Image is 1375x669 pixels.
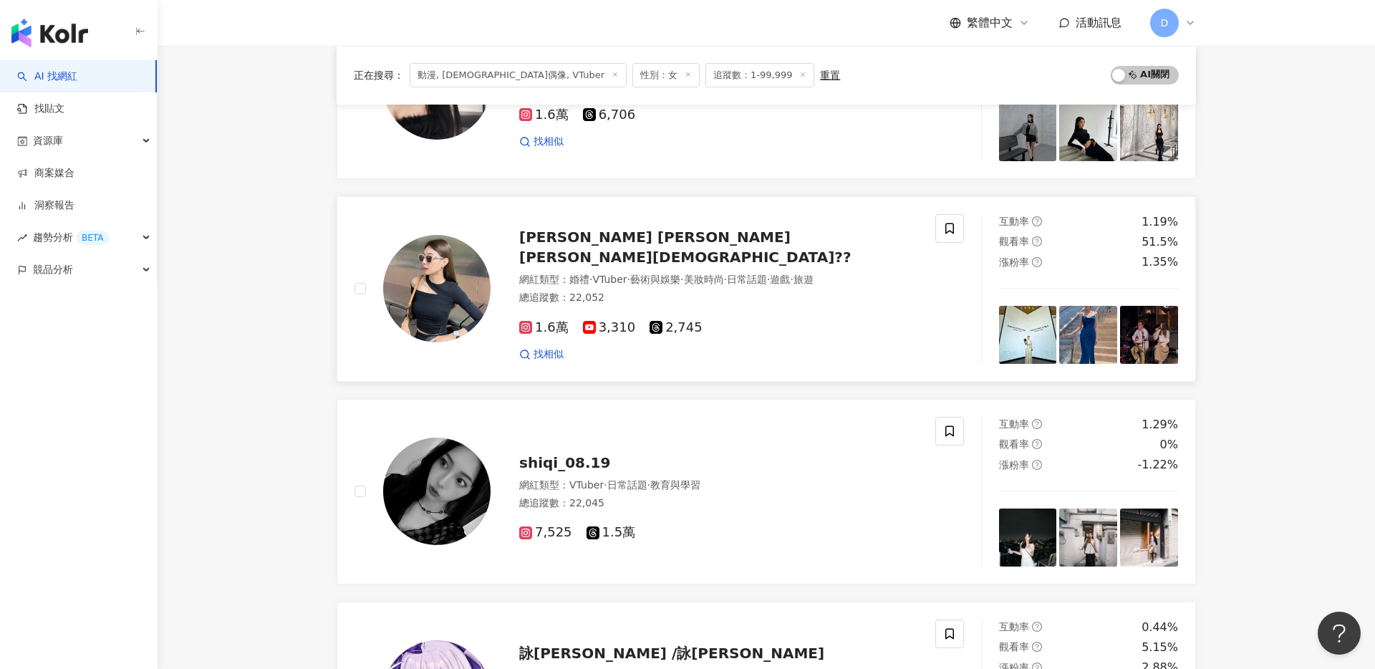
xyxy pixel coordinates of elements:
[17,233,27,243] span: rise
[1142,254,1178,270] div: 1.35%
[592,274,627,285] span: VTuber
[569,274,589,285] span: 婚禮
[1032,419,1042,429] span: question-circle
[17,69,77,84] a: searchAI 找網紅
[33,254,73,286] span: 競品分析
[1032,257,1042,267] span: question-circle
[410,63,627,87] span: 動漫, [DEMOGRAPHIC_DATA]偶像, VTuber
[999,459,1029,471] span: 漲粉率
[383,235,491,342] img: KOL Avatar
[627,274,630,285] span: ·
[519,347,564,362] a: 找相似
[999,306,1057,364] img: post-image
[680,274,683,285] span: ·
[1032,642,1042,652] span: question-circle
[967,15,1013,31] span: 繁體中文
[383,438,491,545] img: KOL Avatar
[519,478,918,493] div: 網紅類型 ：
[650,479,700,491] span: 教育與學習
[17,198,74,213] a: 洞察報告
[519,291,918,305] div: 總追蹤數 ： 22,052
[589,274,592,285] span: ·
[519,496,918,511] div: 總追蹤數 ： 22,045
[1059,306,1117,364] img: post-image
[1120,103,1178,161] img: post-image
[1059,103,1117,161] img: post-image
[1120,509,1178,567] img: post-image
[999,641,1029,653] span: 觀看率
[999,438,1029,450] span: 觀看率
[647,479,650,491] span: ·
[604,479,607,491] span: ·
[519,525,572,540] span: 7,525
[534,347,564,362] span: 找相似
[705,63,814,87] span: 追蹤數：1-99,999
[1032,439,1042,449] span: question-circle
[519,135,564,149] a: 找相似
[999,103,1057,161] img: post-image
[583,320,636,335] span: 3,310
[770,274,790,285] span: 遊戲
[33,221,109,254] span: 趨勢分析
[1120,306,1178,364] img: post-image
[999,216,1029,227] span: 互動率
[17,166,74,181] a: 商案媒合
[337,399,1196,584] a: KOL Avatarshiqi_08.19網紅類型：VTuber·日常話題·教育與學習總追蹤數：22,0457,5251.5萬互動率question-circle1.29%觀看率question...
[1076,16,1121,29] span: 活動訊息
[724,274,727,285] span: ·
[519,228,851,266] span: [PERSON_NAME] [PERSON_NAME] [PERSON_NAME][DEMOGRAPHIC_DATA]??
[587,525,636,540] span: 1.5萬
[11,19,88,47] img: logo
[17,102,64,116] a: 找貼文
[1142,234,1178,250] div: 51.5%
[999,509,1057,567] img: post-image
[1142,620,1178,635] div: 0.44%
[1142,640,1178,655] div: 5.15%
[820,69,840,81] div: 重置
[1032,236,1042,246] span: question-circle
[519,107,569,122] span: 1.6萬
[583,107,636,122] span: 6,706
[999,418,1029,430] span: 互動率
[684,274,724,285] span: 美妝時尚
[767,274,770,285] span: ·
[1032,460,1042,470] span: question-circle
[999,236,1029,247] span: 觀看率
[33,125,63,157] span: 資源庫
[76,231,109,245] div: BETA
[569,479,604,491] span: VTuber
[1160,437,1178,453] div: 0%
[1318,612,1361,655] iframe: Help Scout Beacon - Open
[534,135,564,149] span: 找相似
[519,320,569,335] span: 1.6萬
[727,274,767,285] span: 日常話題
[650,320,703,335] span: 2,745
[630,274,680,285] span: 藝術與娛樂
[790,274,793,285] span: ·
[999,621,1029,632] span: 互動率
[632,63,700,87] span: 性別：女
[519,273,918,287] div: 網紅類型 ：
[337,196,1196,382] a: KOL Avatar[PERSON_NAME] [PERSON_NAME] [PERSON_NAME][DEMOGRAPHIC_DATA]??網紅類型：婚禮·VTuber·藝術與娛樂·美妝時尚·...
[519,645,824,662] span: 詠[PERSON_NAME] /詠[PERSON_NAME]
[607,479,647,491] span: 日常話題
[793,274,814,285] span: 旅遊
[1032,216,1042,226] span: question-circle
[999,256,1029,268] span: 漲粉率
[354,69,404,81] span: 正在搜尋 ：
[1161,15,1169,31] span: D
[519,454,610,471] span: shiqi_08.19
[1137,457,1178,473] div: -1.22%
[1142,214,1178,230] div: 1.19%
[1142,417,1178,433] div: 1.29%
[1032,622,1042,632] span: question-circle
[1059,509,1117,567] img: post-image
